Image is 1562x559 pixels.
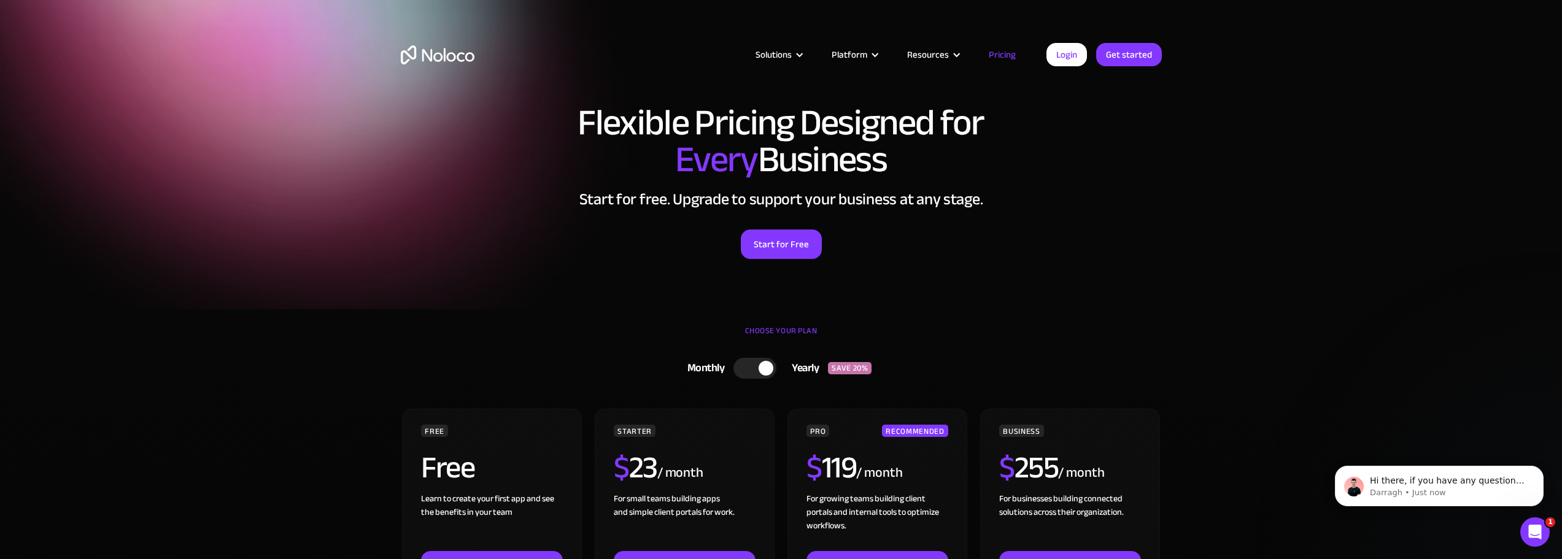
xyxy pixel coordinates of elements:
div: PRO [806,425,829,437]
a: Get started [1096,43,1162,66]
iframe: Intercom live chat [1520,517,1550,547]
a: Start for Free [741,229,822,259]
span: 1 [1545,517,1555,527]
h2: 255 [999,452,1058,483]
div: Monthly [672,359,734,377]
div: CHOOSE YOUR PLAN [401,322,1162,352]
div: / month [1058,463,1104,483]
div: / month [657,463,703,483]
div: For growing teams building client portals and internal tools to optimize workflows. [806,492,948,551]
div: Solutions [756,47,792,63]
h2: Free [421,452,474,483]
div: Resources [892,47,973,63]
div: Learn to create your first app and see the benefits in your team ‍ [421,492,562,551]
h2: 23 [614,452,657,483]
span: $ [806,439,822,496]
a: Pricing [973,47,1031,63]
div: / month [856,463,902,483]
h2: Start for free. Upgrade to support your business at any stage. [401,190,1162,209]
h2: 119 [806,452,856,483]
div: BUSINESS [999,425,1043,437]
h1: Flexible Pricing Designed for Business [401,104,1162,178]
div: SAVE 20% [828,362,872,374]
div: Solutions [740,47,816,63]
div: For businesses building connected solutions across their organization. ‍ [999,492,1140,551]
div: STARTER [614,425,655,437]
span: Every [675,125,758,194]
div: For small teams building apps and simple client portals for work. ‍ [614,492,755,551]
iframe: Intercom notifications message [1316,440,1562,526]
div: Platform [832,47,867,63]
span: $ [614,439,629,496]
div: Resources [907,47,949,63]
div: Yearly [776,359,828,377]
a: home [401,45,474,64]
a: Login [1046,43,1087,66]
span: $ [999,439,1015,496]
div: RECOMMENDED [882,425,948,437]
div: FREE [421,425,448,437]
div: Platform [816,47,892,63]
